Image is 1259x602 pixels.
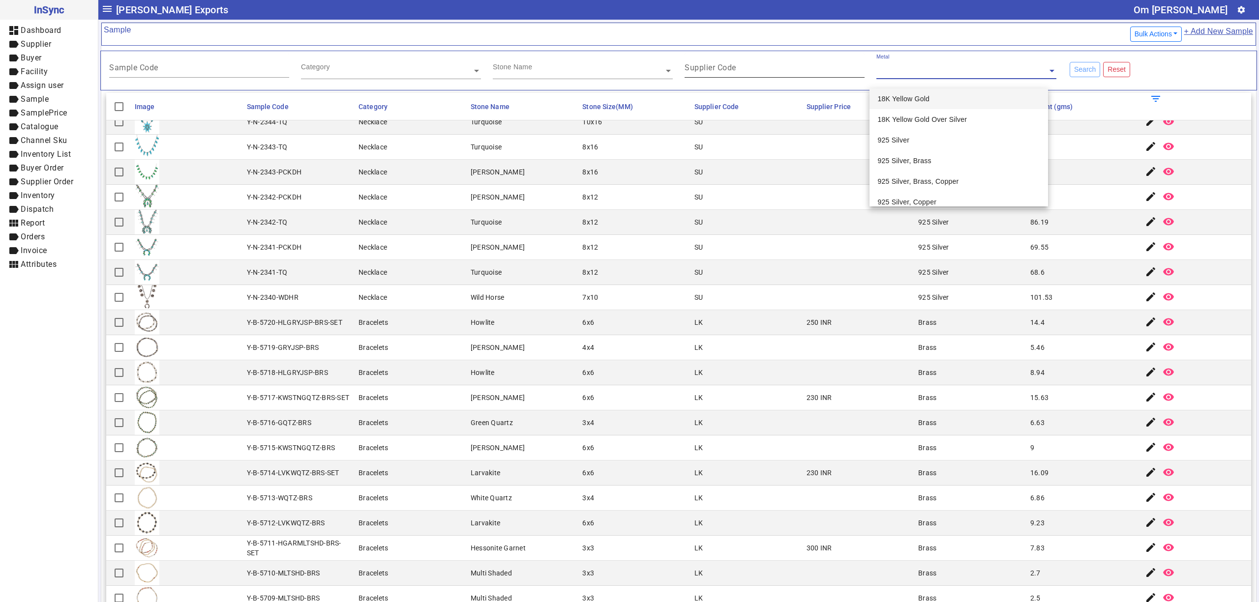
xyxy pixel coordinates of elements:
[918,568,936,578] div: Brass
[1145,191,1157,202] mat-icon: edit
[918,468,936,478] div: Brass
[359,267,387,277] div: Necklace
[877,157,931,165] span: 925 Silver, Brass
[135,486,159,510] img: 2a46006c-23a7-430c-a4c9-eee71dbbb931
[359,393,388,402] div: Bracelets
[1163,441,1174,453] mat-icon: remove_red_eye
[135,460,159,485] img: 23610ef9-a130-4e80-9b17-3d3350c16d7b
[582,543,594,553] div: 3x3
[582,418,594,428] div: 3x4
[247,443,335,453] div: Y-B-5715-KWSTNGQTZ-BRS
[21,26,61,35] span: Dashboard
[359,117,387,127] div: Necklace
[1145,115,1157,127] mat-icon: edit
[1163,567,1174,578] mat-icon: remove_red_eye
[1030,443,1034,453] div: 9
[1030,317,1045,327] div: 14.4
[1145,266,1157,278] mat-icon: edit
[1145,466,1157,478] mat-icon: edit
[21,39,51,49] span: Supplier
[21,53,42,62] span: Buyer
[21,163,64,172] span: Buyer Order
[247,292,299,302] div: Y-N-2340-WDHR
[1163,291,1174,303] mat-icon: remove_red_eye
[135,110,159,134] img: 87017c72-c46a-498f-a13c-3a0bfe4ddf6c
[135,185,159,209] img: d0282282-7de1-416d-91df-9c1e24297e71
[21,177,73,186] span: Supplier Order
[135,511,159,535] img: 2d6bab97-017e-4730-b60f-08425da05748
[247,217,288,227] div: Y-N-2342-TQ
[877,115,967,123] span: 18K Yellow Gold Over Silver
[807,103,851,111] span: Supplier Price
[1130,27,1182,42] button: Bulk Actions
[1030,418,1045,428] div: 6.63
[582,267,598,277] div: 8x12
[869,88,1048,206] ng-dropdown-panel: Options list
[918,343,936,352] div: Brass
[359,192,387,202] div: Necklace
[116,2,228,18] span: [PERSON_NAME] Exports
[359,543,388,553] div: Bracelets
[247,393,350,402] div: Y-B-5717-KWSTNGQTZ-BRS-SET
[694,142,703,152] div: SU
[1103,62,1130,77] button: Reset
[21,94,49,104] span: Sample
[471,267,502,277] div: Turquoise
[918,317,936,327] div: Brass
[1163,491,1174,503] mat-icon: remove_red_eye
[1145,491,1157,503] mat-icon: edit
[471,543,526,553] div: Hessonite Garnet
[1145,516,1157,528] mat-icon: edit
[1030,393,1049,402] div: 15.63
[135,410,159,435] img: ce28dd54-69f6-4c00-bbb8-8f5ca3ac2919
[8,231,20,243] mat-icon: label
[359,242,387,252] div: Necklace
[918,368,936,377] div: Brass
[1030,217,1049,227] div: 86.19
[582,117,602,127] div: 10x16
[359,368,388,377] div: Bracelets
[471,167,525,177] div: [PERSON_NAME]
[21,81,64,90] span: Assign user
[247,538,353,558] div: Y-B-5711-HGARMLTSHD-BRS-SET
[359,343,388,352] div: Bracelets
[582,242,598,252] div: 8x12
[21,108,67,117] span: SamplePrice
[918,443,936,453] div: Brass
[359,103,388,111] span: Category
[877,177,959,185] span: 925 Silver, Brass, Copper
[582,368,594,377] div: 6x6
[471,317,495,327] div: Howlite
[109,63,158,72] mat-label: Sample Code
[1163,266,1174,278] mat-icon: remove_red_eye
[582,192,598,202] div: 8x12
[918,292,949,302] div: 925 Silver
[471,292,505,302] div: Wild Horse
[1145,542,1157,553] mat-icon: edit
[1030,292,1053,302] div: 101.53
[1163,516,1174,528] mat-icon: remove_red_eye
[918,543,936,553] div: Brass
[247,518,325,528] div: Y-B-5712-LVKWQTZ-BRS
[582,292,598,302] div: 7x10
[1145,341,1157,353] mat-icon: edit
[471,192,525,202] div: [PERSON_NAME]
[247,468,339,478] div: Y-B-5714-LVKWQTZ-BRS-SET
[135,536,159,560] img: 2b4eb258-d675-43b1-89cb-95477228bfc4
[359,418,388,428] div: Bracelets
[1030,368,1045,377] div: 8.94
[359,493,388,503] div: Bracelets
[493,62,532,72] div: Stone Name
[359,317,388,327] div: Bracelets
[471,368,495,377] div: Howlite
[471,493,512,503] div: White Quartz
[694,192,703,202] div: SU
[1237,5,1246,14] mat-icon: settings
[1145,291,1157,303] mat-icon: edit
[1145,366,1157,378] mat-icon: edit
[1030,103,1073,111] span: Weight (gms)
[1134,2,1228,18] div: Om [PERSON_NAME]
[582,568,594,578] div: 3x3
[582,167,598,177] div: 8x16
[8,135,20,146] mat-icon: label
